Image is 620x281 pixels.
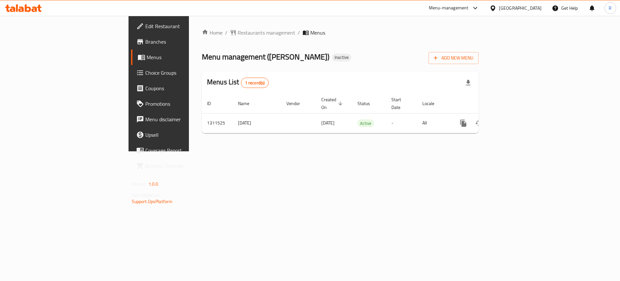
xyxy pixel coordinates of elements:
div: Inactive [332,54,351,61]
span: Created On [321,96,345,111]
a: Promotions [131,96,232,112]
div: Active [357,119,374,127]
span: Upsell [145,131,227,139]
span: Menu disclaimer [145,115,227,123]
button: Change Status [471,115,487,131]
td: All [417,113,450,133]
span: Menu management ( [PERSON_NAME] ) [202,49,329,64]
span: Choice Groups [145,69,227,77]
td: [DATE] [233,113,281,133]
span: Locale [422,100,443,107]
span: Add New Menu [434,54,473,62]
span: 1.0.0 [149,180,159,188]
span: ID [207,100,219,107]
a: Coupons [131,81,232,96]
h2: Menus List [207,77,269,88]
span: R [609,5,612,12]
span: Restaurants management [238,29,295,37]
div: [GEOGRAPHIC_DATA] [499,5,542,12]
div: Menu-management [429,4,469,12]
span: Menus [310,29,325,37]
nav: breadcrumb [202,29,479,37]
table: enhanced table [202,94,523,133]
span: Branches [145,38,227,46]
a: Restaurants management [230,29,295,37]
span: Promotions [145,100,227,108]
a: Upsell [131,127,232,143]
span: 1 record(s) [241,80,269,86]
a: Menu disclaimer [131,112,232,127]
span: Name [238,100,258,107]
a: Coverage Report [131,143,232,158]
div: Total records count [241,78,269,88]
span: Coupons [145,84,227,92]
span: Vendor [286,100,308,107]
a: Edit Restaurant [131,18,232,34]
span: Version: [132,180,148,188]
td: - [386,113,417,133]
span: Menus [147,53,227,61]
span: Inactive [332,55,351,60]
a: Branches [131,34,232,49]
li: / [298,29,300,37]
span: Coverage Report [145,146,227,154]
th: Actions [450,94,523,113]
div: Export file [460,75,476,91]
span: Start Date [391,96,409,111]
button: more [456,115,471,131]
a: Choice Groups [131,65,232,81]
span: Edit Restaurant [145,22,227,30]
span: Grocery Checklist [145,162,227,170]
button: Add New Menu [429,52,479,64]
a: Menus [131,49,232,65]
span: [DATE] [321,119,335,127]
span: Active [357,120,374,127]
span: Status [357,100,378,107]
a: Grocery Checklist [131,158,232,174]
span: Get support on: [132,191,161,199]
a: Support.OpsPlatform [132,197,173,206]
